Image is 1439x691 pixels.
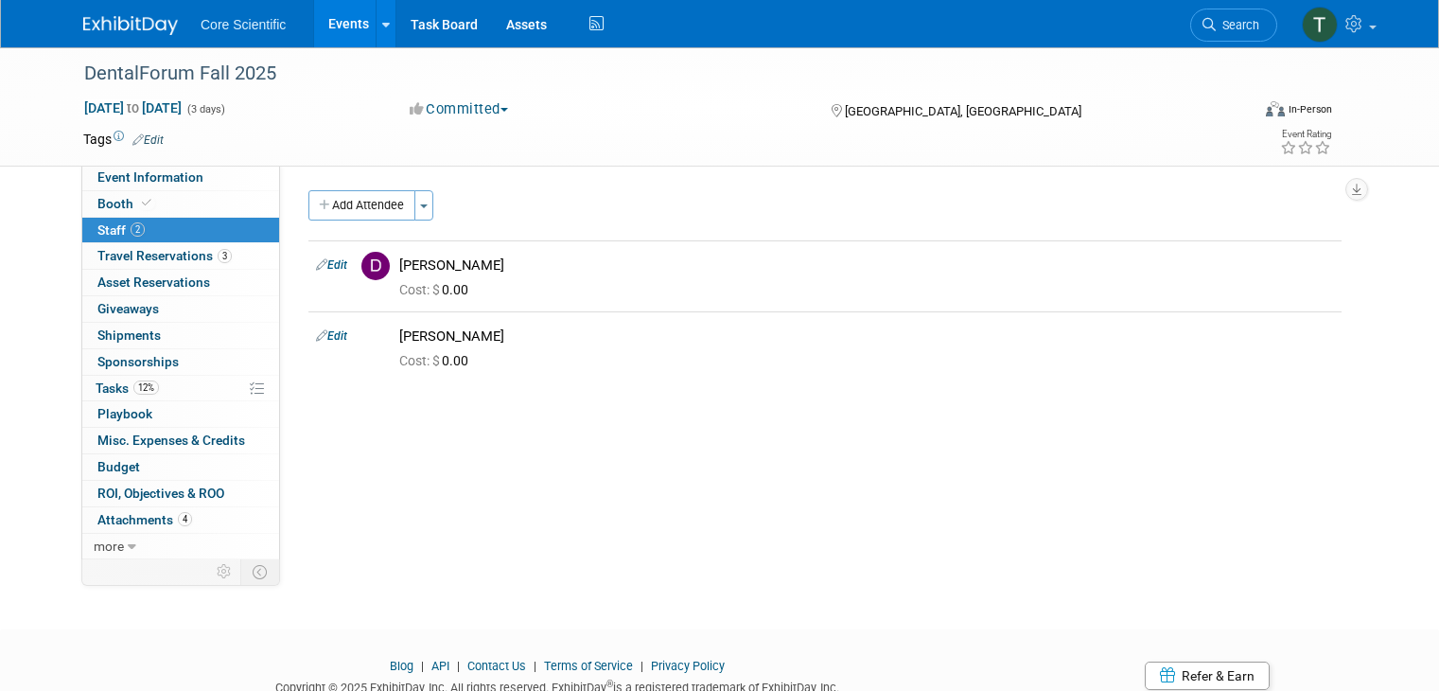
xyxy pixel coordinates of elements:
[97,406,152,421] span: Playbook
[132,133,164,147] a: Edit
[416,659,429,673] span: |
[97,459,140,474] span: Budget
[83,99,183,116] span: [DATE] [DATE]
[544,659,633,673] a: Terms of Service
[201,17,286,32] span: Core Scientific
[83,16,178,35] img: ExhibitDay
[82,243,279,269] a: Travel Reservations3
[82,323,279,348] a: Shipments
[96,381,159,396] span: Tasks
[97,196,155,211] span: Booth
[82,191,279,217] a: Booth
[97,512,192,527] span: Attachments
[399,353,476,368] span: 0.00
[403,99,516,119] button: Committed
[82,401,279,427] a: Playbook
[97,248,232,263] span: Travel Reservations
[399,353,442,368] span: Cost: $
[82,507,279,533] a: Attachments4
[83,130,164,149] td: Tags
[97,301,159,316] span: Giveaways
[431,659,449,673] a: API
[78,57,1226,91] div: DentalForum Fall 2025
[97,486,224,501] span: ROI, Objectives & ROO
[316,258,347,272] a: Edit
[82,165,279,190] a: Event Information
[124,100,142,115] span: to
[218,249,232,263] span: 3
[97,169,203,185] span: Event Information
[82,534,279,559] a: more
[636,659,648,673] span: |
[97,354,179,369] span: Sponsorships
[1288,102,1332,116] div: In-Person
[452,659,465,673] span: |
[178,512,192,526] span: 4
[94,539,124,554] span: more
[1280,130,1331,139] div: Event Rating
[82,428,279,453] a: Misc. Expenses & Credits
[97,275,210,290] span: Asset Reservations
[399,328,1334,345] div: [PERSON_NAME]
[651,659,725,673] a: Privacy Policy
[97,222,145,238] span: Staff
[97,433,245,448] span: Misc. Expenses & Credits
[467,659,526,673] a: Contact Us
[82,218,279,243] a: Staff2
[97,328,161,343] span: Shipments
[185,103,225,115] span: (3 days)
[82,376,279,401] a: Tasks12%
[606,679,613,689] sup: ®
[82,349,279,375] a: Sponsorships
[308,190,415,221] button: Add Attendee
[399,257,1334,275] div: [PERSON_NAME]
[82,270,279,295] a: Asset Reservations
[1190,9,1277,42] a: Search
[82,296,279,322] a: Giveaways
[316,329,347,343] a: Edit
[131,222,145,237] span: 2
[529,659,541,673] span: |
[241,559,280,584] td: Toggle Event Tabs
[1216,18,1259,32] span: Search
[1302,7,1338,43] img: Thila Pathma
[390,659,413,673] a: Blog
[1266,101,1285,116] img: Format-Inperson.png
[82,481,279,506] a: ROI, Objectives & ROO
[361,252,390,280] img: D.jpg
[1145,662,1270,690] a: Refer & Earn
[845,104,1081,118] span: [GEOGRAPHIC_DATA], [GEOGRAPHIC_DATA]
[133,381,159,395] span: 12%
[399,282,442,297] span: Cost: $
[208,559,241,584] td: Personalize Event Tab Strip
[399,282,476,297] span: 0.00
[142,198,151,208] i: Booth reservation complete
[82,454,279,480] a: Budget
[1148,98,1332,127] div: Event Format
